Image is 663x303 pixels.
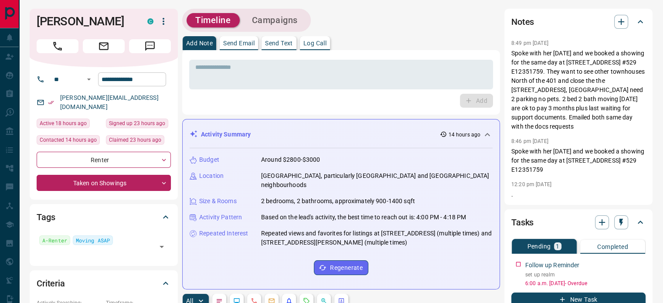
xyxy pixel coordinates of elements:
[511,15,534,29] h2: Notes
[525,271,646,279] p: set up realm
[449,131,480,139] p: 14 hours ago
[511,40,548,46] p: 8:49 pm [DATE]
[597,244,628,250] p: Completed
[129,39,171,53] span: Message
[40,119,87,128] span: Active 18 hours ago
[40,136,97,144] span: Contacted 14 hours ago
[37,276,65,290] h2: Criteria
[187,13,240,27] button: Timeline
[261,155,320,164] p: Around $2800-$3000
[525,279,646,287] p: 6:00 a.m. [DATE] - Overdue
[261,213,466,222] p: Based on the lead's activity, the best time to reach out is: 4:00 PM - 4:18 PM
[261,197,415,206] p: 2 bedrooms, 2 bathrooms, approximately 900-1400 sqft
[511,190,646,199] p: .
[84,74,94,85] button: Open
[261,171,493,190] p: [GEOGRAPHIC_DATA], particularly [GEOGRAPHIC_DATA] and [GEOGRAPHIC_DATA] neighbourhoods
[303,40,326,46] p: Log Call
[37,119,102,131] div: Thu Sep 11 2025
[42,236,67,245] span: A-Renter
[243,13,306,27] button: Campaigns
[76,236,110,245] span: Moving ASAP
[261,229,493,247] p: Repeated views and favorites for listings at [STREET_ADDRESS] (multiple times) and [STREET_ADDRES...
[83,39,125,53] span: Email
[109,119,165,128] span: Signed up 23 hours ago
[223,40,255,46] p: Send Email
[201,130,251,139] p: Activity Summary
[511,49,646,131] p: Spoke with her [DATE] and we booked a showing for the same day at [STREET_ADDRESS] #529 E12351759...
[314,260,368,275] button: Regenerate
[511,138,548,144] p: 8:46 pm [DATE]
[37,14,134,28] h1: [PERSON_NAME]
[199,171,224,180] p: Location
[37,273,171,294] div: Criteria
[37,175,171,191] div: Taken on Showings
[511,212,646,233] div: Tasks
[511,215,534,229] h2: Tasks
[511,11,646,32] div: Notes
[109,136,161,144] span: Claimed 23 hours ago
[37,207,171,228] div: Tags
[199,229,248,238] p: Repeated Interest
[48,99,54,106] svg: Email Verified
[527,243,551,249] p: Pending
[265,40,293,46] p: Send Text
[60,94,159,110] a: [PERSON_NAME][EMAIL_ADDRESS][DOMAIN_NAME]
[37,135,102,147] div: Thu Sep 11 2025
[556,243,559,249] p: 1
[525,261,579,270] p: Follow up Reminder
[37,210,55,224] h2: Tags
[511,147,646,174] p: Spoke with her [DATE] and we booked a showing for the same day at [STREET_ADDRESS] #529 E12351759
[190,126,493,143] div: Activity Summary14 hours ago
[186,40,213,46] p: Add Note
[156,241,168,253] button: Open
[199,213,242,222] p: Activity Pattern
[106,135,171,147] div: Thu Sep 11 2025
[37,152,171,168] div: Renter
[37,39,78,53] span: Call
[199,197,237,206] p: Size & Rooms
[147,18,153,24] div: condos.ca
[106,119,171,131] div: Thu Sep 11 2025
[511,181,551,187] p: 12:20 pm [DATE]
[199,155,219,164] p: Budget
